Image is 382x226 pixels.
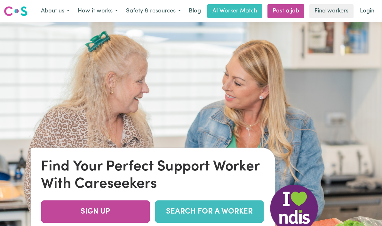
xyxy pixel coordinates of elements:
[267,4,304,18] a: Post a job
[41,158,265,193] div: Find Your Perfect Support Worker With Careseekers
[41,200,150,223] a: SIGN UP
[185,4,205,18] a: Blog
[74,4,122,18] button: How it works
[356,4,378,18] a: Login
[207,4,262,18] a: AI Worker Match
[309,4,354,18] a: Find workers
[4,4,28,19] a: Careseekers logo
[37,4,74,18] button: About us
[122,4,185,18] button: Safety & resources
[4,5,28,17] img: Careseekers logo
[155,200,264,223] a: SEARCH FOR A WORKER
[356,200,377,221] iframe: Button to launch messaging window
[321,185,334,198] iframe: Close message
